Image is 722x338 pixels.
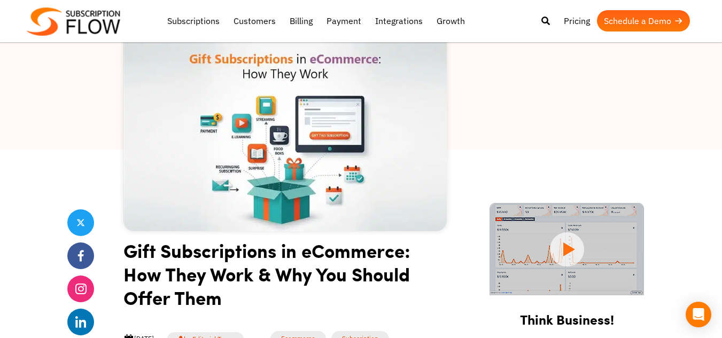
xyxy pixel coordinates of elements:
[686,302,711,327] div: Open Intercom Messenger
[557,10,597,32] a: Pricing
[479,298,655,333] h2: Think Business!
[123,239,447,317] h1: Gift Subscriptions in eCommerce: How They Work & Why You Should Offer Them
[597,10,690,32] a: Schedule a Demo
[490,203,644,295] img: intro video
[320,10,368,32] a: Payment
[123,16,447,231] img: Gift Subscriptions in eCommerce
[227,10,283,32] a: Customers
[283,10,320,32] a: Billing
[160,10,227,32] a: Subscriptions
[430,10,472,32] a: Growth
[368,10,430,32] a: Integrations
[27,7,120,36] img: Subscriptionflow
